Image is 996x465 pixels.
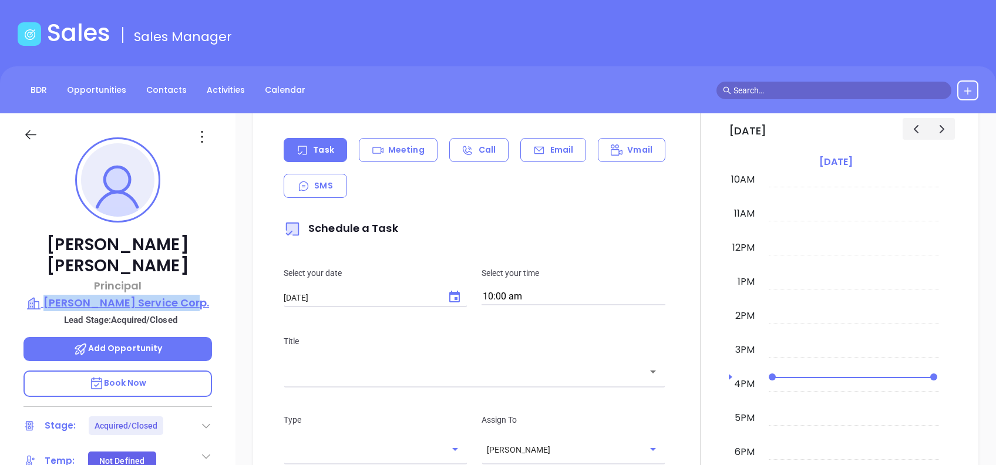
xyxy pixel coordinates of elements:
[284,267,467,279] p: Select your date
[29,312,212,328] p: Lead Stage: Acquired/Closed
[817,154,855,170] a: [DATE]
[732,377,757,391] div: 4pm
[23,295,212,311] a: [PERSON_NAME] Service Corp.
[284,292,438,304] input: MM/DD/YYYY
[733,309,757,323] div: 2pm
[89,377,147,389] span: Book Now
[388,144,425,156] p: Meeting
[139,80,194,100] a: Contacts
[729,124,766,137] h2: [DATE]
[928,118,955,140] button: Next day
[733,84,945,97] input: Search…
[447,441,463,457] button: Open
[81,143,154,217] img: profile-user
[732,207,757,221] div: 11am
[903,118,929,140] button: Previous day
[645,441,661,457] button: Open
[479,144,496,156] p: Call
[95,416,158,435] div: Acquired/Closed
[284,413,467,426] p: Type
[284,221,398,235] span: Schedule a Task
[47,19,110,47] h1: Sales
[45,417,76,434] div: Stage:
[443,285,466,309] button: Choose date, selected date is Sep 20, 2025
[732,445,757,459] div: 6pm
[258,80,312,100] a: Calendar
[645,363,661,380] button: Open
[200,80,252,100] a: Activities
[313,144,334,156] p: Task
[284,335,665,348] p: Title
[730,241,757,255] div: 12pm
[23,278,212,294] p: Principal
[60,80,133,100] a: Opportunities
[723,86,731,95] span: search
[733,343,757,357] div: 3pm
[314,180,332,192] p: SMS
[729,173,757,187] div: 10am
[23,234,212,277] p: [PERSON_NAME] [PERSON_NAME]
[73,342,163,354] span: Add Opportunity
[482,267,665,279] p: Select your time
[735,275,757,289] div: 1pm
[482,413,665,426] p: Assign To
[732,411,757,425] div: 5pm
[550,144,574,156] p: Email
[134,28,232,46] span: Sales Manager
[23,80,54,100] a: BDR
[627,144,652,156] p: Vmail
